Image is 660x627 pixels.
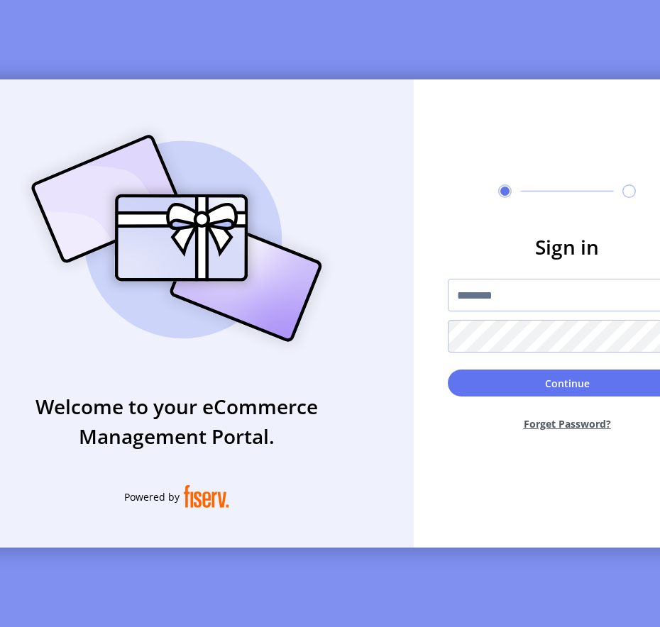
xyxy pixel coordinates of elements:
img: card_Illustration.svg [10,119,343,357]
span: Powered by [124,489,180,504]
